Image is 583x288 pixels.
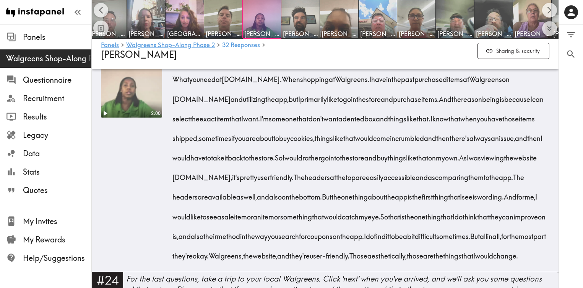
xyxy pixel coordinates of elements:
[23,167,91,177] span: Stats
[366,224,374,244] span: do
[222,67,282,87] span: [DOMAIN_NAME].
[416,146,428,165] span: that
[366,87,381,106] span: store
[23,185,91,196] span: Quotes
[336,165,346,185] span: the
[321,146,329,165] span: go
[436,224,470,244] span: sometimes.
[346,165,356,185] span: top
[6,53,91,64] div: Walgreens Shop-Along Phase 2
[205,146,211,165] span: to
[541,126,542,146] span: I
[502,67,510,87] span: on
[460,185,462,204] span: I
[477,106,487,126] span: you
[450,126,469,146] span: there's
[23,130,91,141] span: Legacy
[257,165,270,185] span: user
[408,185,412,204] span: is
[245,224,255,244] span: the
[217,204,221,224] span: a
[126,42,215,49] a: Walgreens Shop-Along Phase 2
[406,146,416,165] span: like
[299,224,307,244] span: for
[355,126,373,146] span: would
[516,185,525,204] span: for
[198,185,208,204] span: are
[322,185,331,204] span: But
[381,87,393,106] span: and
[172,106,190,126] span: select
[367,244,407,263] span: aesthetically,
[422,185,433,204] span: first
[229,106,241,126] span: that
[477,204,489,224] span: that
[366,165,383,185] span: easily
[424,126,436,146] span: and
[172,204,190,224] span: would
[500,87,504,106] span: is
[499,165,513,185] span: app.
[477,185,504,204] span: wording.
[533,224,546,244] span: part
[216,106,229,126] span: item
[289,87,298,106] span: but
[513,146,537,165] span: website
[388,106,406,126] span: things
[236,185,244,204] span: as
[532,87,544,106] span: can
[240,224,245,244] span: in
[428,165,435,185] span: as
[201,204,206,224] span: to
[265,87,275,106] span: the
[525,185,535,204] span: me,
[211,146,224,165] span: take
[423,244,434,263] span: are
[369,67,371,87] span: I
[128,29,164,38] span: [PERSON_NAME]
[542,3,557,18] button: Scroll right
[395,185,408,204] span: app
[245,126,256,146] span: are
[480,224,487,244] span: all
[519,106,535,126] span: items
[280,204,312,224] span: something
[469,146,481,165] span: was
[542,21,557,36] button: Expand to show all items
[349,146,364,165] span: store
[399,29,434,38] span: [PERSON_NAME]
[412,185,422,204] span: the
[243,87,265,106] span: utilizing
[172,146,190,165] span: would
[200,67,216,87] span: need
[324,204,342,224] span: would
[149,110,162,117] div: 2:00
[406,106,417,126] span: like
[501,224,509,244] span: for
[172,67,189,87] span: What
[439,87,451,106] span: And
[340,146,349,165] span: the
[300,67,329,87] span: shopping
[283,146,284,165] span: I
[451,87,461,106] span: the
[481,146,504,165] span: viewing
[400,204,404,224] span: is
[441,204,453,224] span: that
[23,32,91,43] span: Panels
[309,106,323,126] span: don't
[255,224,268,244] span: way
[235,126,245,146] span: you
[279,126,290,146] span: buy
[386,224,389,244] span: it
[453,204,455,224] span: I
[191,224,203,244] span: also
[360,29,395,38] span: [PERSON_NAME]
[338,106,343,126] span: a
[492,224,501,244] span: all,
[435,165,468,185] span: comparing
[333,224,340,244] span: on
[374,224,386,244] span: find
[94,3,109,18] button: Scroll left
